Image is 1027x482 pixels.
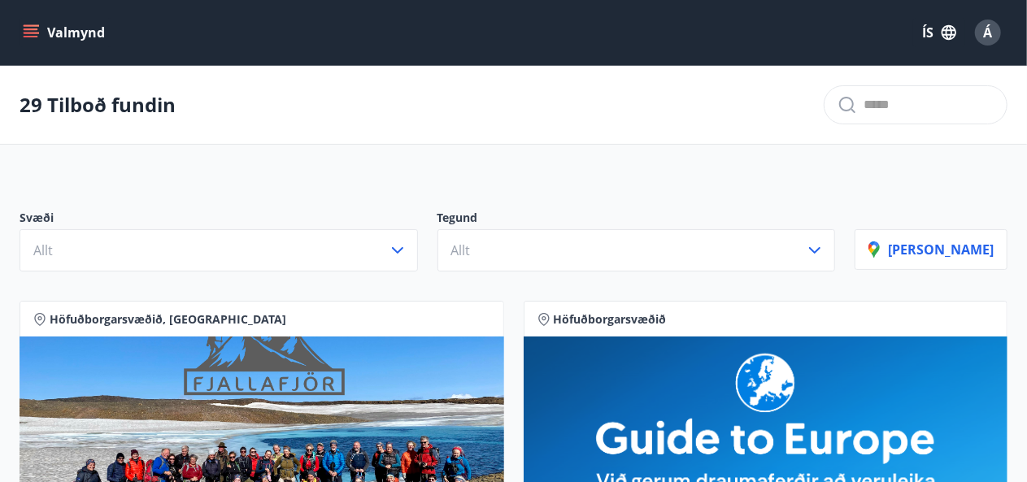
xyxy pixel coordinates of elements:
button: ÍS [913,18,965,47]
p: Tegund [437,210,836,229]
button: Allt [20,229,418,271]
button: Allt [437,229,836,271]
button: Á [968,13,1007,52]
span: Á [984,24,993,41]
p: Svæði [20,210,418,229]
span: Höfuðborgarsvæðið, [GEOGRAPHIC_DATA] [50,311,286,328]
span: Höfuðborgarsvæðið [554,311,667,328]
p: [PERSON_NAME] [868,241,994,258]
button: [PERSON_NAME] [855,229,1007,270]
span: Allt [33,241,53,259]
span: Allt [451,241,471,259]
button: menu [20,18,111,47]
p: 29 Tilboð fundin [20,91,176,119]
